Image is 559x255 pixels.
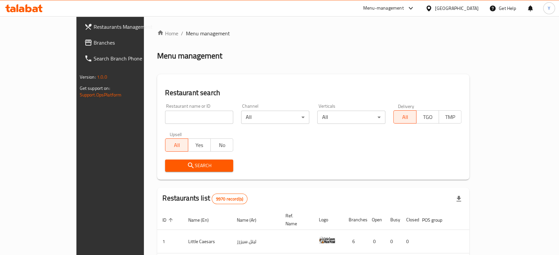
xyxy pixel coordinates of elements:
[398,104,414,108] label: Delivery
[157,29,469,37] nav: breadcrumb
[396,112,413,122] span: All
[232,230,280,253] td: ليتل سيزرز
[451,191,467,207] div: Export file
[366,210,385,230] th: Open
[94,55,164,62] span: Search Branch Phone
[79,19,170,35] a: Restaurants Management
[393,110,416,124] button: All
[94,39,164,47] span: Branches
[191,140,208,150] span: Yes
[162,193,247,204] h2: Restaurants list
[183,230,232,253] td: Little Caesars
[212,196,247,202] span: 9970 record(s)
[168,140,185,150] span: All
[186,29,230,37] span: Menu management
[366,230,385,253] td: 0
[210,138,233,152] button: No
[314,210,343,230] th: Logo
[80,73,96,81] span: Version:
[343,210,366,230] th: Branches
[385,210,401,230] th: Busy
[162,216,175,224] span: ID
[213,140,231,150] span: No
[80,91,122,99] a: Support.OpsPlatform
[188,216,217,224] span: Name (En)
[170,162,228,170] span: Search
[97,73,107,81] span: 1.0.0
[212,194,247,204] div: Total records count
[165,160,233,172] button: Search
[435,5,479,12] div: [GEOGRAPHIC_DATA]
[548,5,550,12] span: Y
[439,110,461,124] button: TMP
[285,212,306,228] span: Ref. Name
[157,230,183,253] td: 1
[165,88,461,98] h2: Restaurant search
[241,111,309,124] div: All
[80,84,110,92] span: Get support on:
[79,35,170,51] a: Branches
[165,138,188,152] button: All
[319,232,335,248] img: Little Caesars
[317,111,385,124] div: All
[188,138,211,152] button: Yes
[79,51,170,66] a: Search Branch Phone
[385,230,401,253] td: 0
[94,23,164,31] span: Restaurants Management
[416,110,439,124] button: TGO
[419,112,436,122] span: TGO
[401,210,417,230] th: Closed
[422,216,451,224] span: POS group
[170,132,182,136] label: Upsell
[237,216,265,224] span: Name (Ar)
[401,230,417,253] td: 0
[363,4,404,12] div: Menu-management
[181,29,183,37] li: /
[157,51,222,61] h2: Menu management
[343,230,366,253] td: 6
[165,111,233,124] input: Search for restaurant name or ID..
[442,112,459,122] span: TMP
